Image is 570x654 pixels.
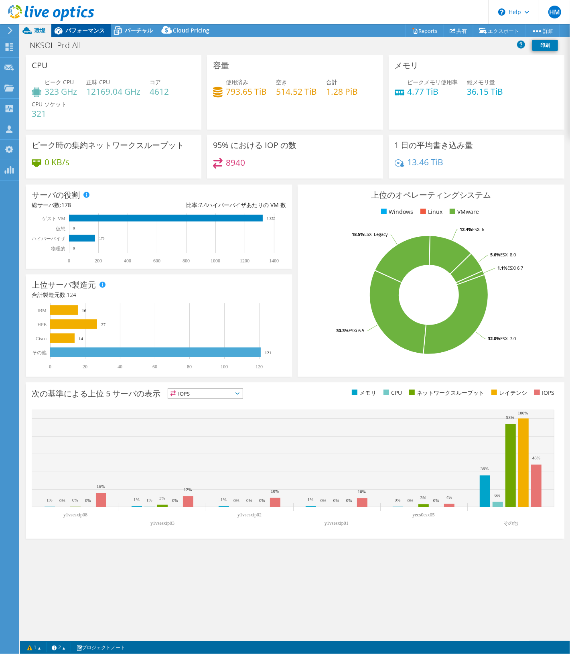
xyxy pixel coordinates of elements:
span: Cloud Pricing [173,26,209,34]
span: 環境 [34,26,45,34]
h3: 95% における IOP の数 [213,141,296,150]
span: バーチャル [125,26,153,34]
text: 20 [83,364,87,370]
text: 27 [101,322,106,327]
tspan: 30.3% [336,327,349,333]
text: 1% [146,498,152,502]
text: 0% [333,498,339,503]
h3: 上位サーバ製造元 [32,280,96,289]
li: CPU [381,388,402,397]
a: Reports [406,24,444,37]
svg: \n [498,8,505,16]
text: 0% [59,498,65,503]
text: y1vsesxip08 [63,512,87,518]
a: エクスポート [473,24,525,37]
text: ゲスト VM [42,216,66,221]
text: 1% [134,497,140,502]
a: 共有 [444,24,473,37]
a: プロジェクトノート [71,642,131,652]
span: 使用済み [226,78,248,86]
h3: サーバの役割 [32,191,80,199]
h4: 合計製造元数: [32,290,286,299]
text: 物理的 [51,246,65,252]
text: 36% [481,466,489,471]
text: 12% [184,487,192,492]
h3: CPU [32,61,48,70]
span: 正味 CPU [86,78,110,86]
text: 10% [271,489,279,494]
h4: 323 GHz [45,87,77,96]
text: 0% [346,498,352,503]
span: ピークメモリ使用率 [408,78,458,86]
li: ネットワークスループット [407,388,484,397]
li: Windows [379,207,413,216]
a: 印刷 [532,40,558,51]
text: 0% [259,498,265,503]
div: 比率: ハイパーバイザあたりの VM 数 [159,201,286,209]
text: 178 [99,236,105,240]
text: 0% [233,498,239,503]
text: 100 [221,364,228,370]
text: 48% [532,455,540,460]
text: 10% [358,489,366,494]
h4: 4.77 TiB [408,87,458,96]
li: IOPS [532,388,554,397]
h3: 容量 [213,61,229,70]
span: 178 [61,201,71,209]
tspan: 18.5% [352,231,364,237]
text: Cisco [36,336,47,341]
text: 0% [246,498,252,503]
tspan: ESXi 7.0 [500,335,516,341]
text: 6% [495,493,501,498]
text: 1200 [240,258,250,264]
h3: メモリ [395,61,419,70]
text: 14 [79,336,83,341]
text: 0% [408,498,414,503]
a: 2 [46,642,71,652]
h1: NKSOL-Prd-All [26,41,93,50]
text: yecs0esx05 [412,512,434,518]
text: 0% [395,498,401,502]
text: 1% [221,497,227,502]
tspan: 32.0% [488,335,500,341]
h4: 1.28 PiB [326,87,358,96]
li: レイテンシ [489,388,527,397]
text: IBM [37,308,47,313]
text: 1000 [211,258,220,264]
text: その他 [32,350,47,355]
div: 総サーバ数: [32,201,159,209]
h4: 36.15 TiB [467,87,503,96]
span: 124 [67,291,76,299]
tspan: 5.6% [490,252,500,258]
a: 詳細 [525,24,560,37]
text: 0% [172,498,178,503]
text: 600 [153,258,160,264]
text: 200 [95,258,102,264]
text: 60 [152,364,157,370]
tspan: ESXi 6.5 [349,327,364,333]
span: 総メモリ量 [467,78,495,86]
text: 3% [420,495,426,500]
text: 1% [308,497,314,502]
text: y1vsesxip03 [150,520,174,526]
h4: 793.65 TiB [226,87,267,96]
tspan: 1.1% [497,265,507,271]
text: 0 [49,364,51,370]
h4: 0 KB/s [45,158,69,167]
tspan: ESXi 8.0 [500,252,516,258]
text: 16 [82,308,87,313]
text: 1400 [269,258,279,264]
text: HPE [37,322,47,327]
text: 1,322 [267,216,275,220]
h4: 13.46 TiB [408,158,444,167]
text: 0 [68,258,70,264]
text: その他 [503,520,518,526]
text: y1vsesxip01 [325,520,349,526]
text: ハイパーバイザ [31,236,65,242]
h3: 上位のオペレーティングシステム [304,191,558,199]
text: 100% [518,410,528,415]
text: 0% [433,498,439,503]
span: HM [548,6,561,18]
h4: 4612 [150,87,169,96]
text: 93% [506,415,514,420]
